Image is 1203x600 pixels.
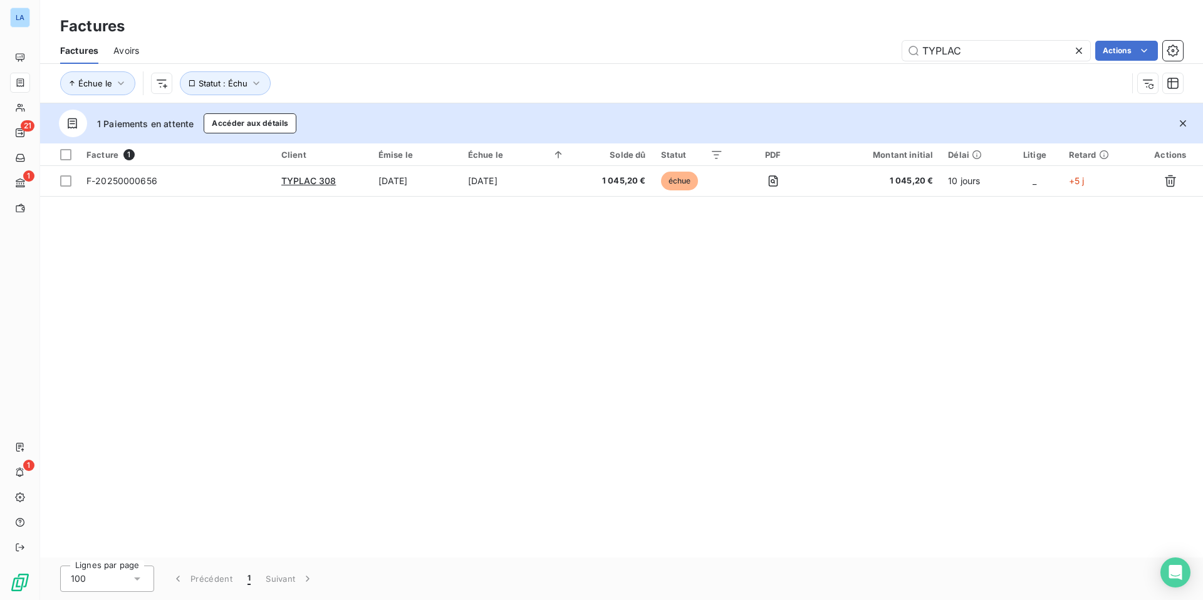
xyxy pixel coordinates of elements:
[10,8,30,28] div: LA
[1016,150,1054,160] div: Litige
[738,150,808,160] div: PDF
[78,78,112,88] span: Échue le
[180,71,271,95] button: Statut : Échu
[580,175,646,187] span: 1 045,20 €
[281,150,363,160] div: Client
[661,150,723,160] div: Statut
[1095,41,1158,61] button: Actions
[60,44,98,57] span: Factures
[940,166,1008,196] td: 10 jours
[468,150,565,160] div: Échue le
[240,566,258,592] button: 1
[23,170,34,182] span: 1
[371,166,461,196] td: [DATE]
[71,572,86,585] span: 100
[1069,150,1130,160] div: Retard
[823,150,933,160] div: Montant initial
[199,78,247,88] span: Statut : Échu
[1160,557,1190,587] div: Open Intercom Messenger
[378,150,453,160] div: Émise le
[113,44,139,57] span: Avoirs
[86,175,157,186] span: F-20250000656
[123,149,135,160] span: 1
[60,15,125,38] h3: Factures
[661,172,699,190] span: échue
[247,572,251,585] span: 1
[23,460,34,471] span: 1
[823,175,933,187] span: 1 045,20 €
[1033,175,1036,186] span: _
[580,150,646,160] div: Solde dû
[461,166,572,196] td: [DATE]
[10,572,30,592] img: Logo LeanPay
[1069,175,1085,186] span: +5 j
[204,113,296,133] button: Accéder aux détails
[97,117,194,130] span: 1 Paiements en attente
[948,150,1001,160] div: Délai
[281,175,336,186] span: TYPLAC 308
[258,566,321,592] button: Suivant
[902,41,1090,61] input: Rechercher
[21,120,34,132] span: 21
[86,150,118,160] span: Facture
[164,566,240,592] button: Précédent
[1145,150,1195,160] div: Actions
[60,71,135,95] button: Échue le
